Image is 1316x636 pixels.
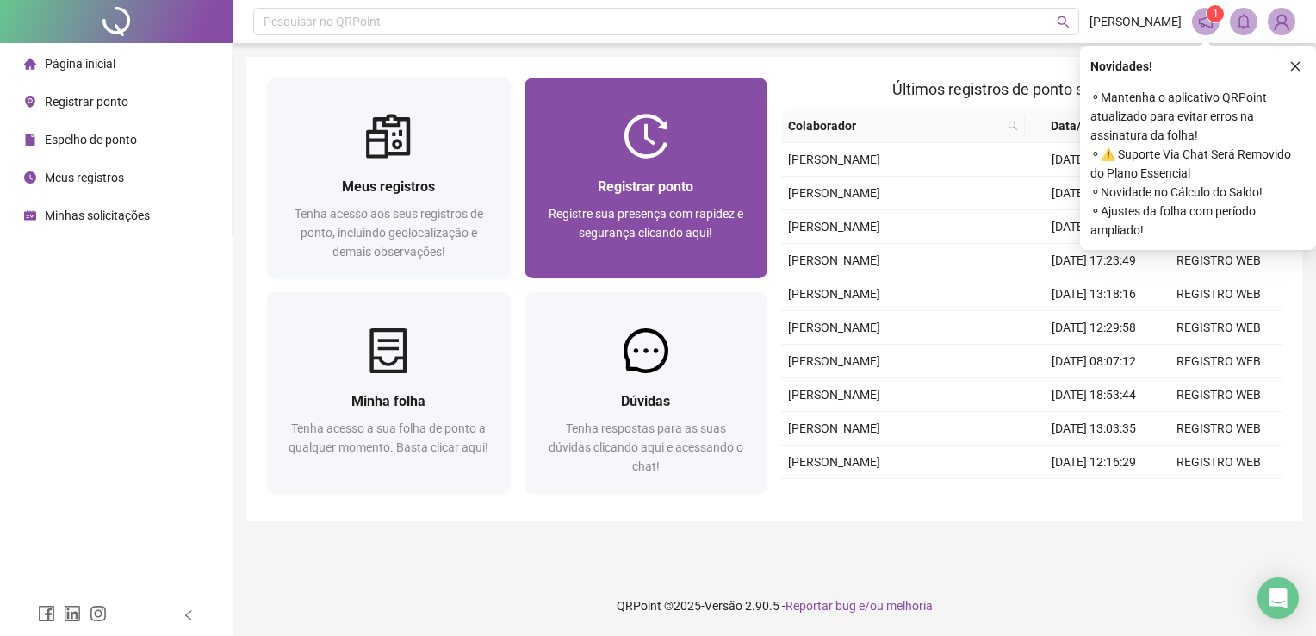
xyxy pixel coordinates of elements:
[1207,5,1224,22] sup: 1
[1032,311,1157,345] td: [DATE] 12:29:58
[295,207,483,259] span: Tenha acesso aos seus registros de ponto, incluindo geolocalização e demais observações!
[892,80,1170,98] span: Últimos registros de ponto sincronizados
[705,599,742,613] span: Versão
[1089,12,1182,31] span: [PERSON_NAME]
[1032,177,1157,210] td: [DATE] 12:19:25
[1032,210,1157,244] td: [DATE] 07:54:17
[1032,116,1126,135] span: Data/Hora
[1025,109,1146,143] th: Data/Hora
[183,609,195,621] span: left
[1090,183,1306,202] span: ⚬ Novidade no Cálculo do Saldo!
[788,388,880,402] span: [PERSON_NAME]
[1032,244,1157,277] td: [DATE] 17:23:49
[1269,9,1294,34] img: 84080
[45,209,150,222] span: Minhas solicitações
[1057,16,1070,28] span: search
[621,393,670,409] span: Dúvidas
[1032,479,1157,513] td: [DATE] 07:34:38
[233,576,1316,636] footer: QRPoint © 2025 - 2.90.5 -
[351,393,425,409] span: Minha folha
[788,220,880,234] span: [PERSON_NAME]
[267,292,511,493] a: Minha folhaTenha acesso a sua folha de ponto a qualquer momento. Basta clicar aqui!
[1032,345,1157,378] td: [DATE] 08:07:12
[598,178,693,195] span: Registrar ponto
[788,287,880,301] span: [PERSON_NAME]
[24,58,36,70] span: home
[1157,378,1282,412] td: REGISTRO WEB
[1198,14,1214,29] span: notification
[1157,311,1282,345] td: REGISTRO WEB
[549,421,743,473] span: Tenha respostas para as suas dúvidas clicando aqui e acessando o chat!
[525,292,768,493] a: DúvidasTenha respostas para as suas dúvidas clicando aqui e acessando o chat!
[24,96,36,108] span: environment
[1213,8,1219,20] span: 1
[45,95,128,109] span: Registrar ponto
[788,116,1001,135] span: Colaborador
[24,134,36,146] span: file
[1157,446,1282,479] td: REGISTRO WEB
[1032,378,1157,412] td: [DATE] 18:53:44
[45,57,115,71] span: Página inicial
[1008,121,1018,131] span: search
[90,605,107,622] span: instagram
[1090,88,1306,145] span: ⚬ Mantenha o aplicativo QRPoint atualizado para evitar erros na assinatura da folha!
[1090,145,1306,183] span: ⚬ ⚠️ Suporte Via Chat Será Removido do Plano Essencial
[1032,446,1157,479] td: [DATE] 12:16:29
[45,171,124,184] span: Meus registros
[549,207,743,240] span: Registre sua presença com rapidez e segurança clicando aqui!
[788,253,880,267] span: [PERSON_NAME]
[788,153,880,166] span: [PERSON_NAME]
[1157,479,1282,513] td: REGISTRO WEB
[38,605,55,622] span: facebook
[1157,345,1282,378] td: REGISTRO WEB
[788,354,880,368] span: [PERSON_NAME]
[788,186,880,200] span: [PERSON_NAME]
[525,78,768,278] a: Registrar pontoRegistre sua presença com rapidez e segurança clicando aqui!
[64,605,81,622] span: linkedin
[788,321,880,334] span: [PERSON_NAME]
[785,599,933,613] span: Reportar bug e/ou melhoria
[1004,113,1021,139] span: search
[267,78,511,278] a: Meus registrosTenha acesso aos seus registros de ponto, incluindo geolocalização e demais observa...
[1236,14,1251,29] span: bell
[24,171,36,184] span: clock-circle
[1157,244,1282,277] td: REGISTRO WEB
[342,178,435,195] span: Meus registros
[1157,277,1282,311] td: REGISTRO WEB
[1257,577,1299,619] div: Open Intercom Messenger
[1157,412,1282,446] td: REGISTRO WEB
[788,421,880,435] span: [PERSON_NAME]
[289,421,488,454] span: Tenha acesso a sua folha de ponto a qualquer momento. Basta clicar aqui!
[24,209,36,221] span: schedule
[1090,57,1152,76] span: Novidades !
[1289,60,1301,72] span: close
[1032,277,1157,311] td: [DATE] 13:18:16
[1090,202,1306,240] span: ⚬ Ajustes da folha com período ampliado!
[788,455,880,469] span: [PERSON_NAME]
[1032,412,1157,446] td: [DATE] 13:03:35
[1032,143,1157,177] td: [DATE] 13:04:04
[45,133,137,147] span: Espelho de ponto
